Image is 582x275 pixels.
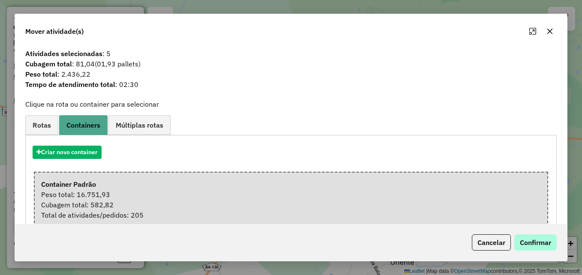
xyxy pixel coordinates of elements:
span: Rotas [33,122,51,129]
button: Confirmar [514,234,557,251]
div: Total de atividades/pedidos: 205 [41,210,541,220]
strong: Container Padrão [41,180,96,188]
button: Criar novo container [33,146,102,159]
span: Containers [66,122,100,129]
div: Peso total: 16.751,93 [41,189,541,200]
span: : 02:30 [20,79,562,90]
span: : 2.436,22 [20,69,562,79]
strong: Cubagem total [25,60,72,68]
label: Clique na rota ou container para selecionar [25,99,159,109]
strong: Atividades selecionadas [25,49,102,58]
span: Múltiplas rotas [116,122,163,129]
span: : 5 [20,48,562,59]
strong: Tempo de atendimento total [25,80,115,89]
span: Mover atividade(s) [25,26,84,36]
div: Cubagem total: 582,82 [41,200,541,210]
span: (01,93 pallets) [95,60,141,68]
button: Cancelar [472,234,511,251]
button: Maximize [526,24,540,38]
span: : 81,04 [20,59,562,69]
strong: Peso total [25,70,57,78]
